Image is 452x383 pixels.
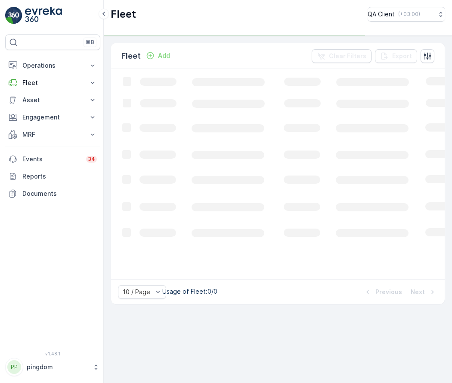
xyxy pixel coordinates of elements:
[398,11,420,18] p: ( +03:00 )
[362,287,403,297] button: Previous
[375,288,402,296] p: Previous
[5,168,100,185] a: Reports
[392,52,412,60] p: Export
[5,151,100,168] a: Events34
[22,78,83,87] p: Fleet
[162,287,217,296] p: Usage of Fleet : 0/0
[368,7,445,22] button: QA Client(+03:00)
[5,126,100,143] button: MRF
[22,96,83,104] p: Asset
[411,288,425,296] p: Next
[22,172,97,181] p: Reports
[5,74,100,91] button: Fleet
[25,7,62,24] img: logo_light-DOdMpM7g.png
[88,156,95,163] p: 34
[7,360,21,374] div: PP
[22,61,83,70] p: Operations
[5,109,100,126] button: Engagement
[329,52,366,60] p: Clear Filters
[86,39,94,46] p: ⌘B
[5,351,100,356] span: v 1.48.1
[5,57,100,74] button: Operations
[312,49,372,63] button: Clear Filters
[375,49,417,63] button: Export
[22,155,81,163] p: Events
[410,287,438,297] button: Next
[158,51,170,60] p: Add
[142,50,173,61] button: Add
[22,113,83,122] p: Engagement
[5,358,100,376] button: PPpingdom
[5,185,100,202] a: Documents
[22,189,97,198] p: Documents
[22,130,83,139] p: MRF
[368,10,395,19] p: QA Client
[121,50,141,62] p: Fleet
[5,91,100,109] button: Asset
[111,7,136,21] p: Fleet
[27,363,88,371] p: pingdom
[5,7,22,24] img: logo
